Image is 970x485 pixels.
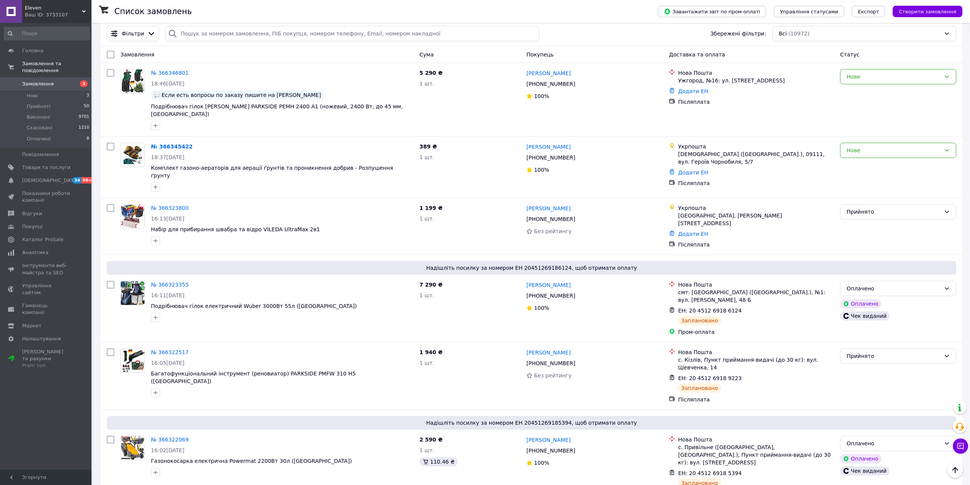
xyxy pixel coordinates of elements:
span: Без рейтингу [534,228,572,234]
a: Фото товару [120,69,145,93]
div: с. Кізлів, Пункт приймання-видачі (до 30 кг): вул. Шевченка, 14 [678,356,834,371]
span: Виконані [27,114,50,121]
span: Прийняті [27,103,50,110]
a: Фото товару [120,436,145,460]
button: Управління статусами [774,6,844,17]
a: № 366323355 [151,282,189,288]
span: 16:05[DATE] [151,360,184,366]
a: № 366323800 [151,205,189,211]
span: Замовлення [120,52,154,58]
span: Eleven [25,5,82,11]
input: Пошук за номером замовлення, ПІБ покупця, номером телефону, Email, номером накладної [165,26,539,41]
div: [PHONE_NUMBER] [525,214,577,224]
span: Управління статусами [780,9,838,15]
span: Інструменти веб-майстра та SEO [22,262,71,276]
a: № 366322069 [151,437,189,443]
span: Подрібнювач гілок [PERSON_NAME] PARKSIDE PEMH 2400 A1 (ножевий, 2400 Вт, до 45 мм, [GEOGRAPHIC_DA... [151,103,403,117]
span: 3 [87,92,89,99]
span: 1 199 ₴ [420,205,443,211]
span: 1 шт. [420,81,434,87]
span: Нові [27,92,38,99]
div: Prom топ [22,362,71,369]
img: Фото товару [121,349,144,372]
span: 8 [87,135,89,142]
span: Без рейтингу [534,372,572,379]
div: Нове [847,73,941,81]
a: [PERSON_NAME] [526,143,571,151]
div: Нове [847,146,941,155]
div: Прийнято [847,352,941,360]
span: ЕН: 20 4512 6918 5394 [678,470,742,476]
span: Каталог ProSale [22,236,63,243]
div: Оплачено [840,454,881,463]
span: Багатофункціональний інструмент (реновиатор) PARKSIDE PMFW 310 H5 ([GEOGRAPHIC_DATA]) [151,371,356,384]
span: Комплект газоно-аераторів для аерації ґрунтів та проникнення добрив - Розпушення ґрунту [151,165,393,179]
span: 34 [72,177,81,184]
div: Післяплата [678,396,834,403]
span: Статус [840,52,859,58]
button: Наверх [947,462,963,478]
span: 18:46[DATE] [151,81,184,87]
a: Додати ЕН [678,169,708,176]
div: Післяплата [678,179,834,187]
a: Створити замовлення [885,8,962,14]
div: [PHONE_NUMBER] [525,445,577,456]
span: 100% [534,460,549,466]
span: Налаштування [22,335,61,342]
div: Ужгород, №16: ул. [STREET_ADDRESS] [678,77,834,84]
span: Експорт [858,9,879,15]
div: Оплачено [847,284,941,293]
div: Прийнято [847,208,941,216]
div: Нова Пошта [678,436,834,443]
span: 16:11[DATE] [151,292,184,298]
a: Газонокосарка електрична Powermat 2200Вт 30л ([GEOGRAPHIC_DATA]) [151,458,352,464]
span: Cума [420,52,434,58]
span: 1 шт. [420,447,434,453]
span: Надішліть посилку за номером ЕН 20451269186124, щоб отримати оплату [110,264,953,272]
span: 1 шт. [420,154,434,160]
div: с. Привільне ([GEOGRAPHIC_DATA], [GEOGRAPHIC_DATA].), Пункт приймання-видачі (до 30 кг): вул. [ST... [678,443,834,466]
span: Скасовані [27,124,53,131]
img: Фото товару [121,281,144,305]
div: [PHONE_NUMBER] [525,290,577,301]
span: ЕН: 20 4512 6918 9223 [678,375,742,381]
a: Додати ЕН [678,231,708,237]
span: Замовлення та повідомлення [22,60,91,74]
span: 3 [80,81,88,87]
img: :speech_balloon: [154,92,160,98]
a: Фото товару [120,348,145,373]
a: № 366322517 [151,349,189,355]
span: Створити замовлення [899,9,956,15]
div: Нова Пошта [678,348,834,356]
span: 1 шт. [420,360,434,366]
div: Післяплата [678,98,834,106]
span: 7 290 ₴ [420,282,443,288]
span: Надішліть посилку за номером ЕН 20451269185394, щоб отримати оплату [110,419,953,427]
span: Товари та послуги [22,164,71,171]
span: 100% [534,305,549,311]
span: 100% [534,93,549,99]
span: Відгуки [22,210,42,217]
a: № 366346801 [151,70,189,76]
span: Маркет [22,322,42,329]
div: Заплановано [678,383,721,393]
div: Чек виданий [840,311,890,321]
span: 5 290 ₴ [420,70,443,76]
div: [PHONE_NUMBER] [525,358,577,369]
span: Повідомлення [22,151,59,158]
div: [PHONE_NUMBER] [525,152,577,163]
div: Укрпошта [678,204,834,212]
span: Доставка та оплата [669,52,725,58]
img: Фото товару [123,143,142,167]
button: Створити замовлення [893,6,962,17]
div: Чек виданий [840,466,890,475]
div: Укрпошта [678,143,834,150]
span: 16:02[DATE] [151,447,184,453]
span: Аналітика [22,249,48,256]
h1: Список замовлень [114,7,192,16]
span: [DEMOGRAPHIC_DATA] [22,177,79,184]
a: Подрібнювач гілок електричний Wuber 3000Вт 55л ([GEOGRAPHIC_DATA]) [151,303,357,309]
div: Нова Пошта [678,69,834,77]
span: Гаманець компанії [22,302,71,316]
